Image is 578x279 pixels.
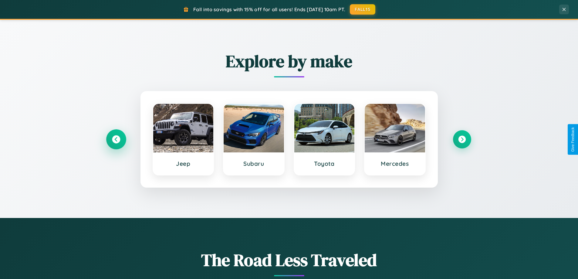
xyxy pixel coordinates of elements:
h3: Subaru [230,160,278,167]
h1: The Road Less Traveled [107,248,471,272]
div: Give Feedback [571,127,575,152]
button: FALL15 [350,4,375,15]
h3: Mercedes [371,160,419,167]
h3: Toyota [300,160,349,167]
span: Fall into savings with 15% off for all users! Ends [DATE] 10am PT. [193,6,345,12]
h2: Explore by make [107,49,471,73]
h3: Jeep [159,160,208,167]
